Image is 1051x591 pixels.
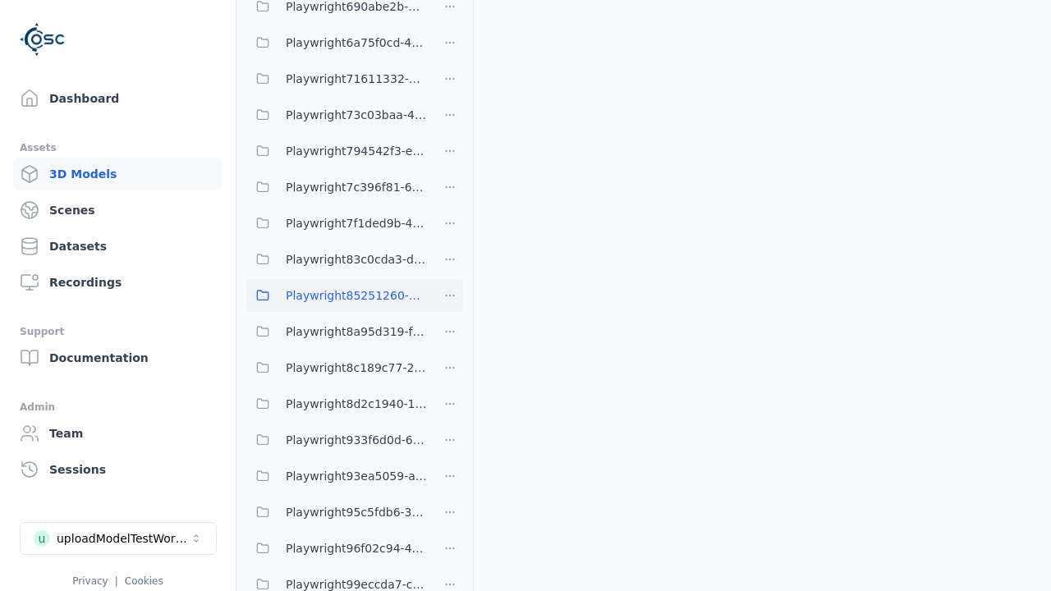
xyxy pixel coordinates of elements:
[246,424,427,456] button: Playwright933f6d0d-6e49-40e9-9474-ae274c141dee
[286,141,427,161] span: Playwright794542f3-ee5f-4c76-88d3-117b0eabea3d
[246,315,427,348] button: Playwright8a95d319-fb51-49d6-a655-cce786b7c22b
[286,105,427,125] span: Playwright73c03baa-4f0a-4657-a5d5-6f6082d1f265
[246,171,427,204] button: Playwright7c396f81-6ba8-4396-b27e-6ea7b70fd6ba
[13,417,223,450] a: Team
[246,279,427,312] button: Playwright85251260-5144-44cb-8f8b-30113b45b1a0
[13,453,223,486] a: Sessions
[13,158,223,190] a: 3D Models
[286,69,427,89] span: Playwright71611332-6176-480e-b9b7-226065231370
[246,207,427,240] button: Playwright7f1ded9b-4150-4b12-84a1-1ce16a89c857
[115,575,118,587] span: |
[13,82,223,115] a: Dashboard
[286,466,427,486] span: Playwright93ea5059-ad77-4ddd-bc1d-388bc7adc9f3
[286,250,427,269] span: Playwright83c0cda3-d087-422e-9e15-ef2634b6dd11
[246,135,427,167] button: Playwright794542f3-ee5f-4c76-88d3-117b0eabea3d
[72,575,108,587] a: Privacy
[125,575,163,587] a: Cookies
[286,213,427,233] span: Playwright7f1ded9b-4150-4b12-84a1-1ce16a89c857
[286,430,427,450] span: Playwright933f6d0d-6e49-40e9-9474-ae274c141dee
[34,530,50,547] div: u
[286,394,427,414] span: Playwright8d2c1940-120b-4efb-97d4-759d55019d5b
[286,177,427,197] span: Playwright7c396f81-6ba8-4396-b27e-6ea7b70fd6ba
[13,266,223,299] a: Recordings
[286,286,427,305] span: Playwright85251260-5144-44cb-8f8b-30113b45b1a0
[286,358,427,378] span: Playwright8c189c77-2124-48a5-8aa8-464442895baa
[13,194,223,227] a: Scenes
[286,33,427,53] span: Playwright6a75f0cd-47ca-4f0d-873f-aeb3b152b520
[246,496,427,529] button: Playwright95c5fdb6-3152-4858-b456-48f31a8a1a3d
[286,322,427,341] span: Playwright8a95d319-fb51-49d6-a655-cce786b7c22b
[246,387,427,420] button: Playwright8d2c1940-120b-4efb-97d4-759d55019d5b
[20,397,216,417] div: Admin
[20,138,216,158] div: Assets
[286,502,427,522] span: Playwright95c5fdb6-3152-4858-b456-48f31a8a1a3d
[246,351,427,384] button: Playwright8c189c77-2124-48a5-8aa8-464442895baa
[246,26,427,59] button: Playwright6a75f0cd-47ca-4f0d-873f-aeb3b152b520
[246,98,427,131] button: Playwright73c03baa-4f0a-4657-a5d5-6f6082d1f265
[57,530,190,547] div: uploadModelTestWorkspace
[246,62,427,95] button: Playwright71611332-6176-480e-b9b7-226065231370
[286,538,427,558] span: Playwright96f02c94-4b2e-4cde-b100-300118bbc37c
[246,460,427,492] button: Playwright93ea5059-ad77-4ddd-bc1d-388bc7adc9f3
[246,243,427,276] button: Playwright83c0cda3-d087-422e-9e15-ef2634b6dd11
[20,322,216,341] div: Support
[13,230,223,263] a: Datasets
[20,522,217,555] button: Select a workspace
[13,341,223,374] a: Documentation
[246,532,427,565] button: Playwright96f02c94-4b2e-4cde-b100-300118bbc37c
[20,16,66,62] img: Logo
